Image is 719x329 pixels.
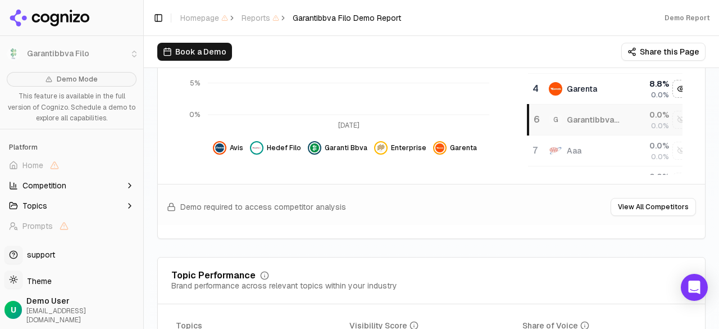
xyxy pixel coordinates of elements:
div: Garenta [567,83,597,94]
span: Competition [22,180,66,191]
nav: breadcrumb [180,12,401,24]
tr: 7aaaAaa0.0%0.0%Show aaa data [528,136,691,166]
p: This feature is available in the full version of Cognizo. Schedule a demo to explore all capabili... [7,91,136,124]
span: [EMAIL_ADDRESS][DOMAIN_NAME] [26,307,139,325]
span: Garenta [450,143,477,152]
button: Show avis filo data [672,173,690,191]
tspan: [DATE] [338,121,359,130]
tr: 4garentaGarenta8.8%0.0%Hide garenta data [528,74,691,105]
tr: 6GGarantibbva Filo0.0%0.0%Show garantibbva filo data [528,105,691,136]
span: Enterprise [391,143,426,152]
div: 6 [534,113,538,127]
button: Show garantibbva filo data [672,111,690,129]
span: Demo Mode [57,75,98,84]
span: 0.0% [651,91,669,100]
button: Share this Page [621,43,706,61]
tspan: 5% [190,79,200,88]
div: 7 [533,144,538,157]
span: 0.0% [651,152,669,161]
img: garanti bbva [310,143,319,152]
div: Demo Report [665,13,710,22]
div: 0.0 % [629,109,669,120]
button: Show aaa data [672,142,690,160]
span: 0.0% [651,121,669,130]
tr: 0.0%Show avis filo data [528,166,691,197]
div: 8.8 % [629,78,669,89]
button: View All Competitors [611,198,696,216]
img: hedef filo [252,143,261,152]
img: garenta [435,143,444,152]
div: 0.0 % [629,171,669,182]
img: avis [215,143,224,152]
span: Reports [242,12,279,24]
div: Brand performance across relevant topics within your industry [171,280,397,291]
div: Topic Performance [171,271,256,280]
button: Hide garanti bbva data [308,141,367,155]
button: Topics [4,197,139,215]
span: Demo required to access competitor analysis [180,201,346,213]
img: garenta [549,82,562,96]
span: support [22,249,55,260]
span: Garantibbva Filo Demo Report [293,12,401,24]
span: G [549,113,562,127]
button: Hide garenta data [672,80,690,98]
button: Book a Demo [157,43,232,61]
span: Home [22,160,43,171]
span: Prompts [22,220,53,232]
span: Theme [22,276,52,286]
span: Hedef Filo [267,143,301,152]
div: 0.0 % [629,140,669,151]
img: aaa [549,144,562,157]
div: Open Intercom Messenger [681,274,708,301]
img: enterprise [376,143,385,152]
button: Hide garenta data [433,141,477,155]
button: Competition [4,177,139,195]
tspan: 0% [189,111,200,120]
div: Platform [4,138,139,156]
button: Hide enterprise data [374,141,426,155]
div: Garantibbva Filo [567,114,620,125]
span: Avis [230,143,243,152]
div: 4 [533,82,538,96]
button: Hide hedef filo data [250,141,301,155]
span: Garanti Bbva [325,143,367,152]
span: Demo User [26,295,139,307]
span: Citations [22,241,55,252]
span: Homepage [180,12,228,24]
span: Topics [22,200,47,211]
button: Hide avis data [213,141,243,155]
div: Aaa [567,145,581,156]
span: U [11,304,16,316]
